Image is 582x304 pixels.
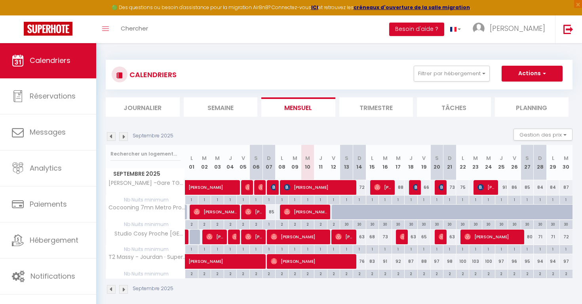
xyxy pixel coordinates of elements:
[332,154,335,162] abbr: V
[245,204,262,219] span: [PERSON_NAME]
[224,245,237,253] div: 1
[456,180,469,195] div: 75
[405,254,418,269] div: 87
[521,254,534,269] div: 95
[379,270,392,277] div: 2
[30,55,70,65] span: Calendriers
[250,196,262,203] div: 1
[262,145,276,180] th: 07
[366,270,379,277] div: 2
[469,254,482,269] div: 103
[559,230,572,244] div: 72
[237,145,250,180] th: 05
[534,196,546,203] div: 1
[405,196,417,203] div: 1
[559,145,572,180] th: 30
[198,145,211,180] th: 02
[245,180,249,195] span: [PERSON_NAME]
[422,154,426,162] abbr: V
[224,145,237,180] th: 04
[508,245,521,253] div: 1
[237,220,249,228] div: 2
[314,270,327,277] div: 2
[547,254,560,269] div: 94
[495,245,508,253] div: 1
[327,220,340,228] div: 2
[107,254,186,260] span: T2 Massy - Jourdan · Superb 2P for 4 pers. apart 5 min TGV, RER, [GEOGRAPHIC_DATA]
[24,22,72,36] img: Super Booking
[261,97,335,117] li: Mensuel
[267,154,271,162] abbr: D
[547,220,559,228] div: 30
[469,245,482,253] div: 1
[473,23,485,34] img: ...
[495,97,569,117] li: Planning
[464,229,521,244] span: [PERSON_NAME]
[327,145,340,180] th: 12
[534,180,547,195] div: 84
[30,199,67,209] span: Paiements
[552,154,554,162] abbr: L
[392,180,405,195] div: 88
[405,245,417,253] div: 1
[232,229,236,244] span: [PERSON_NAME]
[198,196,211,203] div: 1
[508,270,521,277] div: 2
[418,245,430,253] div: 1
[521,270,534,277] div: 2
[560,245,572,253] div: 1
[521,220,534,228] div: 30
[289,196,301,203] div: 1
[418,220,430,228] div: 30
[224,220,237,228] div: 2
[495,196,508,203] div: 1
[185,145,198,180] th: 01
[353,196,366,203] div: 1
[560,220,572,228] div: 30
[106,168,185,180] span: Septembre 2025
[190,154,193,162] abbr: L
[353,220,366,228] div: 30
[206,229,224,244] span: [PERSON_NAME]
[495,180,508,195] div: 91
[237,196,249,203] div: 1
[340,220,353,228] div: 30
[405,270,417,277] div: 2
[276,145,289,180] th: 08
[185,254,198,269] a: [PERSON_NAME]
[319,154,322,162] abbr: J
[258,180,262,195] span: [PERSON_NAME]
[392,145,405,180] th: 17
[284,180,354,195] span: [PERSON_NAME]
[366,254,379,269] div: 83
[534,230,547,244] div: 71
[389,23,444,36] button: Besoin d'aide ?
[443,145,456,180] th: 21
[211,220,224,228] div: 2
[202,154,207,162] abbr: M
[462,154,464,162] abbr: L
[353,245,366,253] div: 1
[456,245,469,253] div: 1
[513,154,516,162] abbr: V
[430,145,443,180] th: 20
[396,154,401,162] abbr: M
[563,24,573,34] img: logout
[374,180,392,195] span: [PERSON_NAME]
[547,180,560,195] div: 84
[211,270,224,277] div: 2
[305,154,310,162] abbr: M
[245,229,262,244] span: [PERSON_NAME]
[443,180,456,195] div: 73
[188,176,261,191] span: [PERSON_NAME]
[340,270,353,277] div: 2
[110,147,181,161] input: Rechercher un logement...
[30,127,66,137] span: Messages
[211,145,224,180] th: 03
[353,254,366,269] div: 76
[439,180,443,195] span: [PERSON_NAME]
[417,97,491,117] li: Tâches
[521,245,534,253] div: 1
[133,132,173,140] p: Septembre 2025
[467,15,555,43] a: ... [PERSON_NAME]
